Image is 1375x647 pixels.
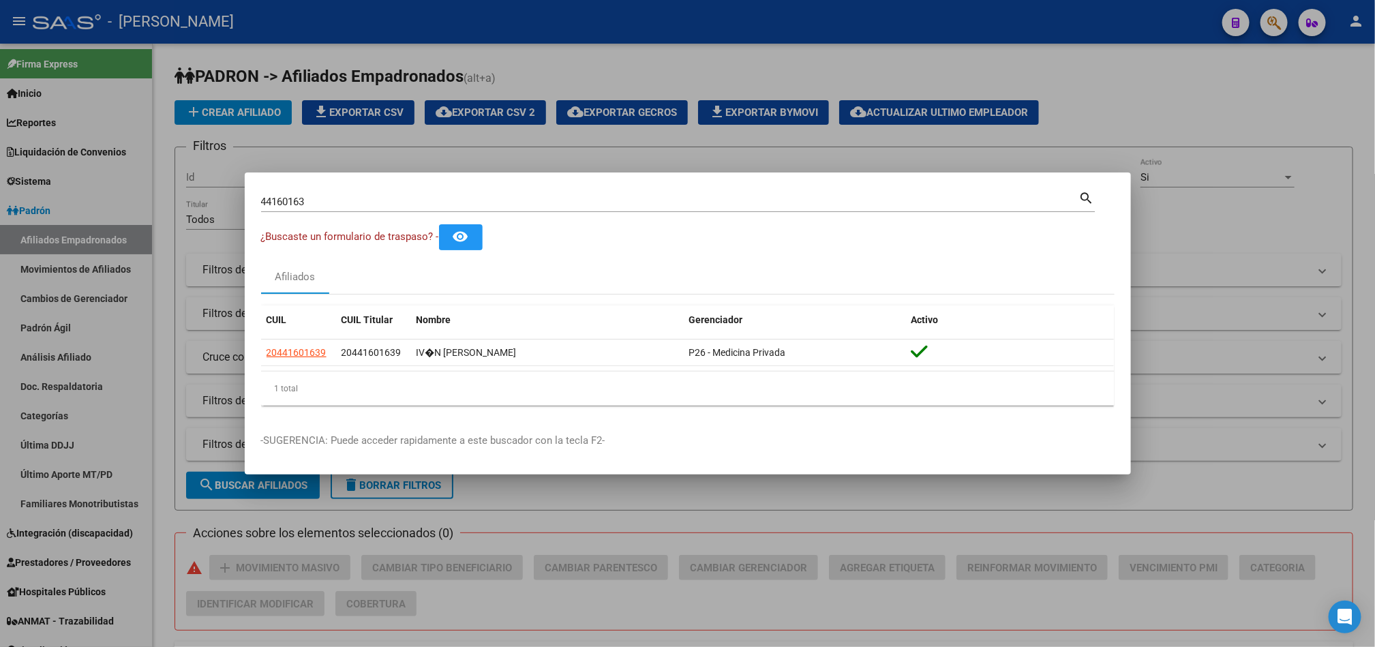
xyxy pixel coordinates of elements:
span: 20441601639 [267,347,327,358]
datatable-header-cell: Gerenciador [684,305,906,335]
mat-icon: search [1079,189,1095,205]
div: IV�N [PERSON_NAME] [417,345,678,361]
div: Afiliados [275,269,315,285]
datatable-header-cell: CUIL Titular [336,305,411,335]
div: 1 total [261,372,1115,406]
div: Open Intercom Messenger [1329,601,1361,633]
span: Activo [911,314,938,325]
mat-icon: remove_red_eye [453,228,469,245]
datatable-header-cell: CUIL [261,305,336,335]
span: Gerenciador [689,314,743,325]
span: Nombre [417,314,451,325]
datatable-header-cell: Nombre [411,305,684,335]
span: CUIL [267,314,287,325]
span: 20441601639 [342,347,402,358]
span: CUIL Titular [342,314,393,325]
p: -SUGERENCIA: Puede acceder rapidamente a este buscador con la tecla F2- [261,433,1115,449]
datatable-header-cell: Activo [905,305,1114,335]
span: ¿Buscaste un formulario de traspaso? - [261,230,439,243]
span: P26 - Medicina Privada [689,347,786,358]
